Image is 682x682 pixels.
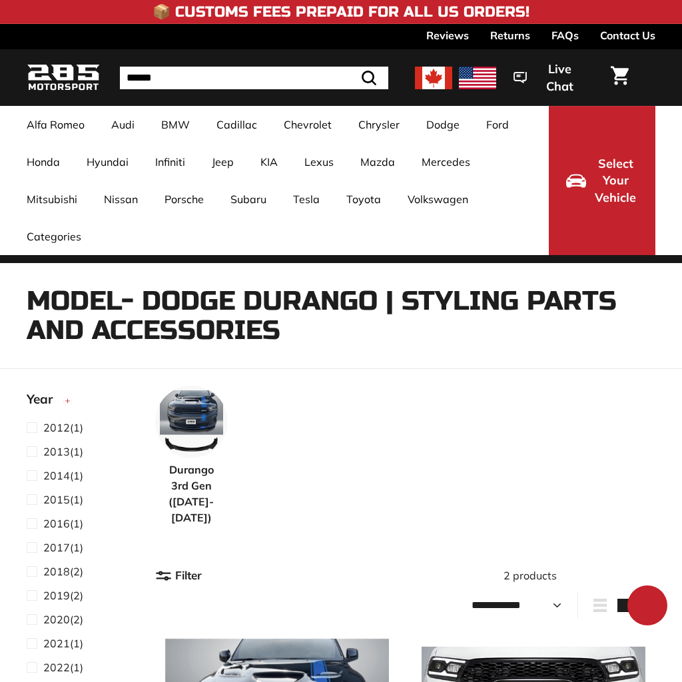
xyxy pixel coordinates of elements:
a: Reviews [426,24,469,47]
a: Dodge [413,106,473,143]
a: Cart [603,55,637,100]
inbox-online-store-chat: Shopify online store chat [623,585,671,629]
span: 2014 [43,469,70,482]
button: Filter [155,559,202,593]
div: 2 products [406,567,655,583]
a: Ford [473,106,522,143]
h1: Model- Dodge Durango | Styling Parts and Accessories [27,286,655,345]
span: 2015 [43,493,70,506]
a: Alfa Romeo [13,106,98,143]
a: Honda [13,143,73,180]
a: Chrysler [345,106,413,143]
span: (1) [43,659,83,675]
span: Select Your Vehicle [593,155,638,206]
a: Jeep [198,143,247,180]
span: (1) [43,444,83,460]
button: Select Your Vehicle [549,106,655,255]
span: 2019 [43,589,70,602]
span: (1) [43,635,83,651]
a: Categories [13,218,95,255]
h4: 📦 Customs Fees Prepaid for All US Orders! [153,4,529,20]
a: Contact Us [600,24,655,47]
span: 2016 [43,517,70,530]
span: (2) [43,563,83,579]
img: Logo_285_Motorsport_areodynamics_components [27,62,100,93]
span: Live Chat [533,61,585,95]
a: FAQs [551,24,579,47]
a: Tesla [280,180,333,218]
span: 2022 [43,661,70,674]
a: BMW [148,106,203,143]
a: Toyota [333,180,394,218]
span: 2020 [43,613,70,626]
span: (1) [43,420,83,436]
a: Mercedes [408,143,484,180]
span: (1) [43,515,83,531]
button: Year [27,386,134,419]
a: Lexus [291,143,347,180]
a: Durango 3rd Gen ([DATE]-[DATE]) [155,386,227,525]
a: Mazda [347,143,408,180]
span: (2) [43,611,83,627]
a: Hyundai [73,143,142,180]
a: Audi [98,106,148,143]
span: 2021 [43,637,70,650]
span: 2012 [43,421,70,434]
span: Year [27,390,63,409]
a: Subaru [217,180,280,218]
a: KIA [247,143,291,180]
a: Infiniti [142,143,198,180]
span: Durango 3rd Gen ([DATE]-[DATE]) [155,462,227,525]
span: 2018 [43,565,70,578]
a: Nissan [91,180,151,218]
button: Live Chat [496,53,603,103]
span: (2) [43,587,83,603]
a: Cadillac [203,106,270,143]
span: 2013 [43,445,70,458]
a: Mitsubishi [13,180,91,218]
span: (1) [43,492,83,508]
a: Returns [490,24,530,47]
span: (1) [43,468,83,484]
a: Porsche [151,180,217,218]
a: Volkswagen [394,180,482,218]
span: (1) [43,539,83,555]
a: Chevrolet [270,106,345,143]
input: Search [120,67,388,89]
span: 2017 [43,541,70,554]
